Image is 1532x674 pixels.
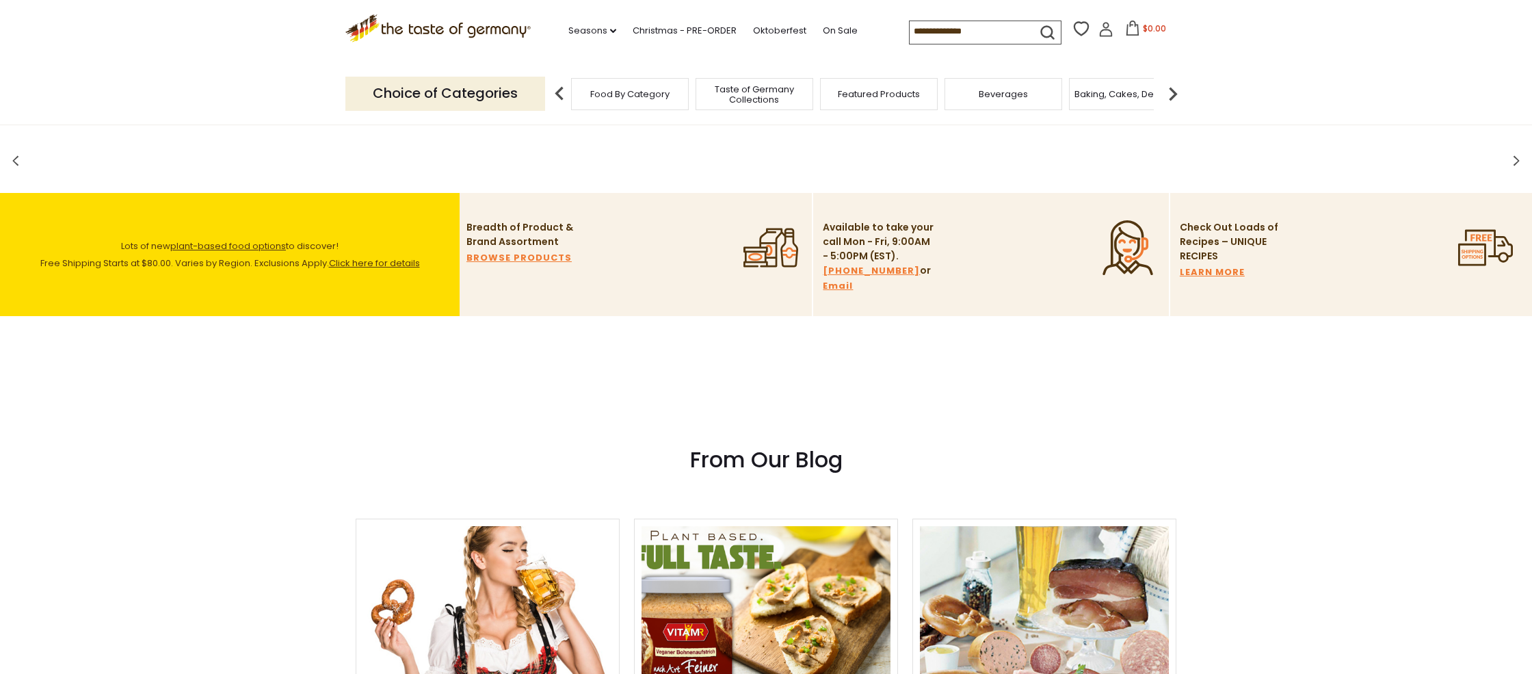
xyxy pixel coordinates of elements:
a: Featured Products [838,89,920,99]
p: Choice of Categories [345,77,545,110]
img: next arrow [1159,80,1187,107]
a: LEARN MORE [1180,265,1245,280]
button: $0.00 [1116,21,1174,41]
h3: From Our Blog [356,446,1176,474]
a: Click here for details [329,257,420,270]
p: Available to take your call Mon - Fri, 9:00AM - 5:00PM (EST). or [823,220,936,294]
span: $0.00 [1143,23,1166,34]
p: Check Out Loads of Recipes – UNIQUE RECIPES [1180,220,1279,263]
p: Breadth of Product & Brand Assortment [466,220,579,249]
a: Food By Category [590,89,670,99]
a: Christmas - PRE-ORDER [633,23,737,38]
a: Oktoberfest [753,23,806,38]
a: On Sale [823,23,858,38]
a: Beverages [979,89,1028,99]
a: Taste of Germany Collections [700,84,809,105]
span: Lots of new to discover! Free Shipping Starts at $80.00. Varies by Region. Exclusions Apply. [40,239,420,270]
a: [PHONE_NUMBER] [823,263,920,278]
a: BROWSE PRODUCTS [466,250,572,265]
a: Seasons [568,23,616,38]
a: Baking, Cakes, Desserts [1074,89,1180,99]
img: previous arrow [546,80,573,107]
a: plant-based food options [170,239,286,252]
a: Email [823,278,853,294]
